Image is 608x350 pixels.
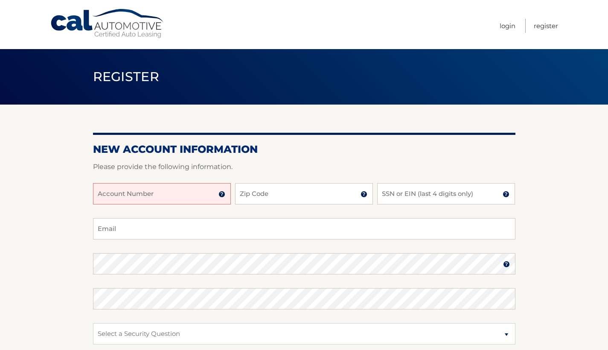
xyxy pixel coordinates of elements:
h2: New Account Information [93,143,515,156]
span: Register [93,69,160,85]
img: tooltip.svg [503,191,509,198]
a: Cal Automotive [50,9,165,39]
input: Zip Code [235,183,373,204]
input: Account Number [93,183,231,204]
p: Please provide the following information. [93,161,515,173]
input: SSN or EIN (last 4 digits only) [377,183,515,204]
input: Email [93,218,515,239]
a: Login [500,19,515,33]
img: tooltip.svg [218,191,225,198]
img: tooltip.svg [361,191,367,198]
img: tooltip.svg [503,261,510,268]
a: Register [534,19,558,33]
